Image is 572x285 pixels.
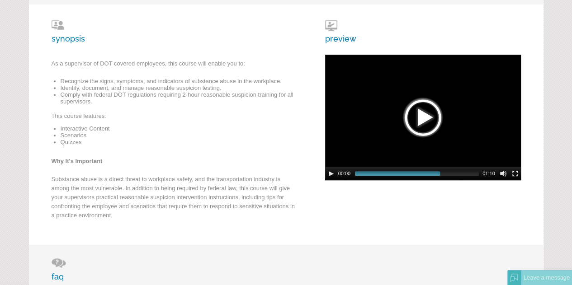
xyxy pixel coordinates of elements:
[327,170,335,177] button: Play/Pause
[521,270,572,285] div: Leave a message
[61,91,296,105] li: Comply with federal DOT regulations requiring 2-hour reasonable suspicion training for all superv...
[325,20,356,43] h3: preview
[511,170,519,177] button: Fullscreen
[61,84,296,91] li: Identify, document, and manage reasonable suspicion testing.
[482,171,495,176] span: 01:10
[52,158,103,164] strong: Why It's Important
[52,59,296,73] p: As a supervisor of DOT covered employees, this course will enable you to:
[61,139,296,145] li: Quizzes
[500,170,507,177] button: Mute Toggle
[61,132,296,139] li: Scenarios
[52,258,521,281] h3: faq
[52,175,296,224] p: Substance abuse is a direct threat to workplace safety, and the transportation industry is among ...
[61,125,296,132] li: Interactive Content
[52,112,296,125] p: This course features:
[61,78,296,84] li: Recognize the signs, symptoms, and indicators of substance abuse in the workplace.
[52,20,296,43] h3: synopsis
[338,171,351,176] span: 00:00
[510,274,518,282] img: Offline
